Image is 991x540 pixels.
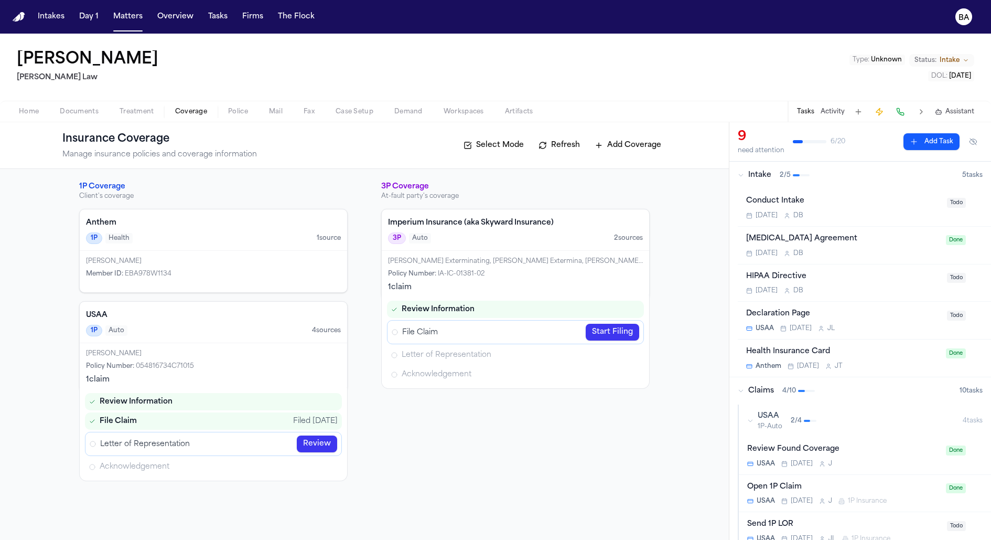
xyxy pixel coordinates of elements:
[739,475,991,513] div: Open task: Open 1P Claim
[533,137,585,154] button: Refresh
[793,249,803,258] span: D B
[747,443,940,456] div: Review Found Coverage
[931,73,947,79] span: DOL :
[746,271,941,283] div: HIPAA Directive
[86,375,341,385] div: 1 claim
[153,7,198,26] a: Overview
[274,7,319,26] button: The Flock
[797,362,819,370] span: [DATE]
[100,396,173,407] span: Review Information
[791,460,813,468] span: [DATE]
[827,324,835,333] span: J L
[828,497,832,505] span: J
[62,150,257,160] p: Manage insurance policies and coverage information
[381,192,650,200] p: At-fault party's coverage
[100,439,190,450] span: Letter of Representation
[86,310,341,321] h4: USAA
[387,301,644,383] div: Steps
[828,460,832,468] span: J
[381,182,650,192] h3: 3P Coverage
[958,14,970,22] text: BA
[739,437,991,475] div: Open task: Review Found Coverage
[17,50,158,69] h1: [PERSON_NAME]
[738,302,991,340] div: Open task: Declaration Page
[946,235,966,245] span: Done
[914,56,936,65] span: Status:
[780,171,791,179] span: 2 / 5
[409,233,431,243] span: Auto
[758,422,782,431] span: 1P-Auto
[756,249,778,258] span: [DATE]
[336,108,373,116] span: Case Setup
[297,436,337,452] a: Review
[388,232,406,244] span: 3P
[964,133,983,150] button: Hide completed tasks (⌘⇧H)
[871,57,902,63] span: Unknown
[782,387,796,395] span: 4 / 10
[947,198,966,208] span: Todo
[402,327,438,338] span: File Claim
[19,108,39,116] span: Home
[747,518,941,531] div: Send 1P LOR
[86,350,341,358] div: [PERSON_NAME]
[729,377,991,405] button: Claims4/1010tasks
[945,108,974,116] span: Assistant
[34,7,69,26] button: Intakes
[13,12,25,22] img: Finch Logo
[935,108,974,116] button: Assistant
[746,308,941,320] div: Declaration Page
[312,326,341,335] span: 4 source s
[748,386,774,396] span: Claims
[949,73,971,79] span: [DATE]
[589,137,666,154] button: Add Coverage
[946,348,966,358] span: Done
[293,416,338,427] div: Filed [DATE]
[893,104,908,119] button: Make a Call
[388,257,643,266] div: [PERSON_NAME] Exterminating, [PERSON_NAME] Extermina, [PERSON_NAME] Exterminating
[738,189,991,227] div: Open task: Conduct Intake
[317,234,341,242] span: 1 source
[614,234,643,242] span: 2 source s
[86,218,341,228] h4: Anthem
[136,363,194,369] span: 054816734C71015
[388,218,643,228] h4: Imperium Insurance (aka Skyward Insurance)
[928,71,974,81] button: Edit DOL: 2025-08-21
[17,71,163,84] h2: [PERSON_NAME] Law
[75,7,103,26] button: Day 1
[835,362,843,370] span: J T
[444,108,484,116] span: Workspaces
[947,273,966,283] span: Todo
[86,325,102,336] span: 1P
[946,483,966,493] span: Done
[79,388,348,481] div: Claims filing progress
[86,363,134,369] span: Policy Number :
[960,387,983,395] span: 10 task s
[79,192,348,200] p: Client's coverage
[872,104,887,119] button: Create Immediate Task
[963,417,983,425] span: 4 task s
[505,108,533,116] span: Artifacts
[756,362,781,370] span: Anthem
[458,137,529,154] button: Select Mode
[793,287,803,295] span: D B
[909,54,974,67] button: Change status from Intake
[228,108,248,116] span: Police
[756,287,778,295] span: [DATE]
[85,393,342,475] div: Steps
[105,325,127,336] span: Auto
[756,211,778,220] span: [DATE]
[79,182,348,192] h3: 1P Coverage
[269,108,283,116] span: Mail
[586,324,639,341] a: Start Filing
[388,282,643,293] div: 1 claim
[402,350,491,361] span: Letter of Representation
[105,233,133,243] span: Health
[17,50,158,69] button: Edit matter name
[388,271,436,277] span: Policy Number :
[947,521,966,531] span: Todo
[821,108,845,116] button: Activity
[757,460,775,468] span: USAA
[394,108,423,116] span: Demand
